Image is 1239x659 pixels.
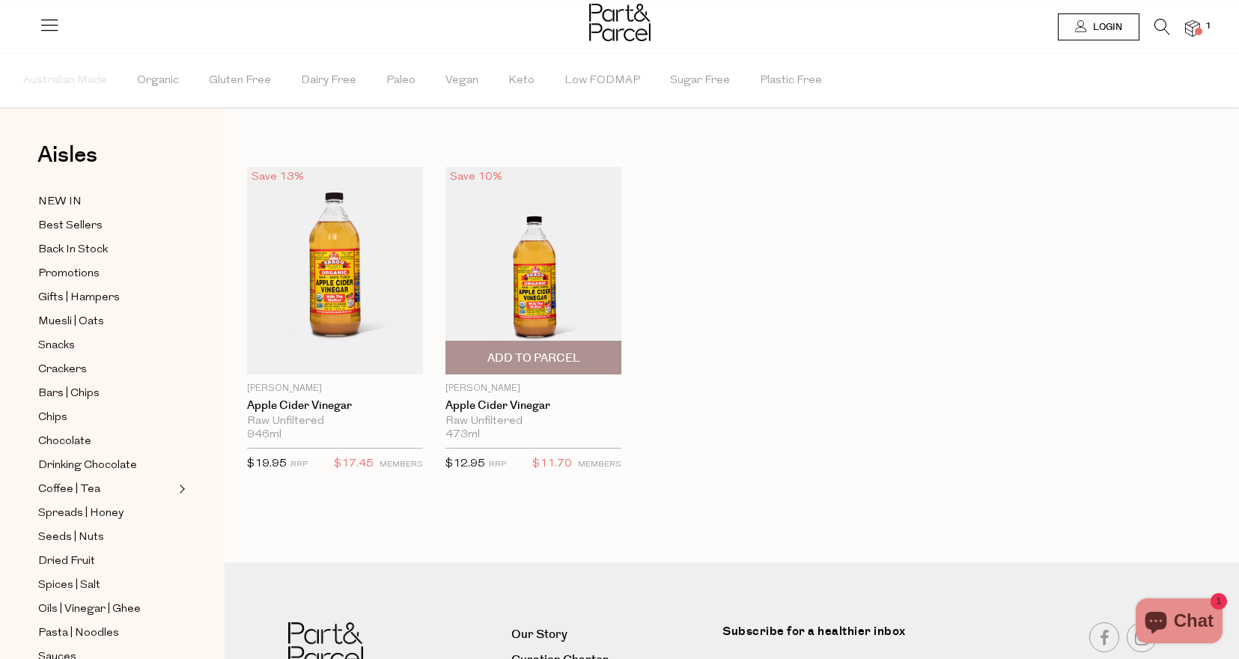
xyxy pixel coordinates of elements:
span: Crackers [38,361,87,379]
div: Save 10% [445,167,507,187]
p: [PERSON_NAME] [445,382,621,395]
span: Back In Stock [38,241,108,259]
span: Plastic Free [760,55,822,107]
a: Chips [38,408,174,427]
a: Promotions [38,264,174,283]
img: Apple Cider Vinegar [445,167,621,374]
div: Raw Unfiltered [247,415,423,428]
span: Vegan [445,55,478,107]
span: Coffee | Tea [38,481,100,499]
a: Apple Cider Vinegar [247,399,423,413]
span: NEW IN [38,193,82,211]
a: Snacks [38,336,174,355]
a: Bars | Chips [38,384,174,403]
img: Part&Parcel [589,4,651,41]
span: Best Sellers [38,217,103,235]
span: Add To Parcel [487,350,580,366]
a: Spreads | Honey [38,504,174,523]
span: Paleo [386,55,415,107]
small: RRP [489,461,506,469]
a: Oils | Vinegar | Ghee [38,600,174,619]
a: 1 [1185,20,1200,36]
a: Best Sellers [38,216,174,235]
a: Apple Cider Vinegar [445,399,621,413]
span: Spreads | Honey [38,505,124,523]
span: Aisles [37,139,97,171]
span: $19.95 [247,458,287,470]
a: NEW IN [38,192,174,211]
span: Pasta | Noodles [38,625,119,643]
span: $11.70 [532,455,572,474]
span: Organic [137,55,179,107]
span: Keto [508,55,535,107]
div: Save 13% [247,167,308,187]
span: Login [1089,21,1122,34]
a: Our Story [511,625,712,645]
a: Dried Fruit [38,552,174,571]
img: Apple Cider Vinegar [247,167,423,374]
a: Back In Stock [38,240,174,259]
span: Spices | Salt [38,577,100,595]
span: Seeds | Nuts [38,529,104,547]
span: Chocolate [38,433,91,451]
span: Sugar Free [670,55,730,107]
a: Seeds | Nuts [38,528,174,547]
span: $17.45 [334,455,374,474]
a: Drinking Chocolate [38,456,174,475]
span: Promotions [38,265,100,283]
span: Chips [38,409,67,427]
small: MEMBERS [380,461,423,469]
a: Crackers [38,360,174,379]
span: Drinking Chocolate [38,457,137,475]
p: [PERSON_NAME] [247,382,423,395]
span: Gifts | Hampers [38,289,120,307]
inbox-online-store-chat: Shopify online store chat [1131,598,1227,647]
span: Dried Fruit [38,553,95,571]
span: $12.95 [445,458,485,470]
button: Add To Parcel [445,341,621,374]
span: Snacks [38,337,75,355]
div: Raw Unfiltered [445,415,621,428]
small: MEMBERS [578,461,621,469]
label: Subscribe for a healthier inbox [722,622,946,652]
a: Pasta | Noodles [38,624,174,643]
span: 473ml [445,428,480,442]
a: Login [1058,13,1139,40]
a: Muesli | Oats [38,312,174,331]
span: Gluten Free [209,55,271,107]
a: Spices | Salt [38,576,174,595]
a: Coffee | Tea [38,480,174,499]
a: Aisles [37,144,97,181]
small: RRP [290,461,308,469]
span: Dairy Free [301,55,356,107]
span: 1 [1202,19,1215,33]
span: Oils | Vinegar | Ghee [38,601,141,619]
button: Expand/Collapse Coffee | Tea [175,480,186,498]
span: Australian Made [23,55,107,107]
span: Bars | Chips [38,385,100,403]
span: Muesli | Oats [38,313,104,331]
a: Chocolate [38,432,174,451]
span: Low FODMAP [564,55,640,107]
a: Gifts | Hampers [38,288,174,307]
span: 946ml [247,428,281,442]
